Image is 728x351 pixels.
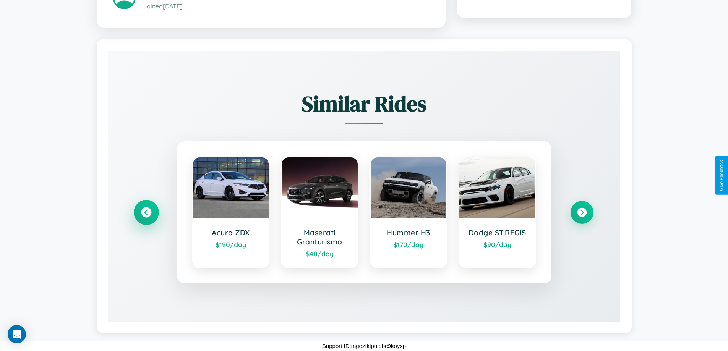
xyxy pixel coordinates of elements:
[378,228,439,237] h3: Hummer H3
[201,240,261,249] div: $ 190 /day
[135,89,593,118] h2: Similar Rides
[201,228,261,237] h3: Acura ZDX
[289,228,350,246] h3: Maserati Granturismo
[143,1,430,12] p: Joined [DATE]
[322,341,406,351] p: Support ID: mgezfklpulebc9koyxp
[719,160,724,191] div: Give Feedback
[370,157,448,268] a: Hummer H3$170/day
[281,157,358,268] a: Maserati Granturismo$40/day
[459,157,536,268] a: Dodge ST.REGIS$90/day
[378,240,439,249] div: $ 170 /day
[467,240,528,249] div: $ 90 /day
[192,157,270,268] a: Acura ZDX$190/day
[8,325,26,343] div: Open Intercom Messenger
[467,228,528,237] h3: Dodge ST.REGIS
[289,249,350,258] div: $ 40 /day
